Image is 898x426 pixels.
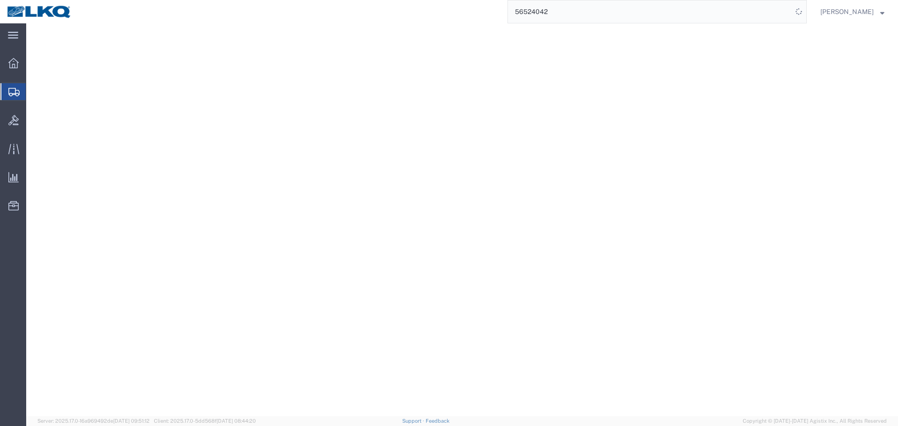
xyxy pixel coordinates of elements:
a: Feedback [426,418,449,424]
span: [DATE] 08:44:20 [217,418,256,424]
input: Search for shipment number, reference number [508,0,792,23]
img: logo [7,5,72,19]
span: Copyright © [DATE]-[DATE] Agistix Inc., All Rights Reserved [743,417,887,425]
span: Client: 2025.17.0-5dd568f [154,418,256,424]
span: Rajasheker Reddy [820,7,874,17]
span: [DATE] 09:51:12 [113,418,150,424]
span: Server: 2025.17.0-16a969492de [37,418,150,424]
iframe: FS Legacy Container [26,23,898,416]
button: [PERSON_NAME] [820,6,885,17]
a: Support [402,418,426,424]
